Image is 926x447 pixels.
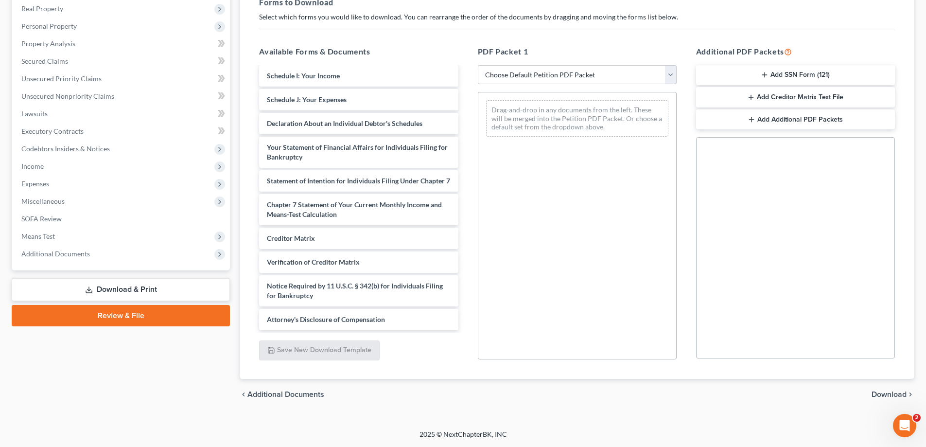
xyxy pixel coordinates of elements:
[14,123,230,140] a: Executory Contracts
[21,250,90,258] span: Additional Documents
[21,74,102,83] span: Unsecured Priority Claims
[14,35,230,53] a: Property Analysis
[14,53,230,70] a: Secured Claims
[267,315,385,323] span: Attorney's Disclosure of Compensation
[267,282,443,300] span: Notice Required by 11 U.S.C. § 342(b) for Individuals Filing for Bankruptcy
[913,414,921,422] span: 2
[21,162,44,170] span: Income
[21,39,75,48] span: Property Analysis
[21,215,62,223] span: SOFA Review
[486,100,668,137] div: Drag-and-drop in any documents from the left. These will be merged into the Petition PDF Packet. ...
[907,391,914,398] i: chevron_right
[21,109,48,118] span: Lawsuits
[872,391,914,398] button: Download chevron_right
[14,88,230,105] a: Unsecured Nonpriority Claims
[12,278,230,301] a: Download & Print
[696,46,895,57] h5: Additional PDF Packets
[872,391,907,398] span: Download
[696,65,895,86] button: Add SSN Form (121)
[12,305,230,326] a: Review & File
[14,70,230,88] a: Unsecured Priority Claims
[21,144,110,153] span: Codebtors Insiders & Notices
[267,119,422,127] span: Declaration About an Individual Debtor's Schedules
[267,258,360,266] span: Verification of Creditor Matrix
[259,340,380,361] button: Save New Download Template
[267,177,450,185] span: Statement of Intention for Individuals Filing Under Chapter 7
[21,22,77,30] span: Personal Property
[14,210,230,228] a: SOFA Review
[14,105,230,123] a: Lawsuits
[259,12,895,22] p: Select which forms you would like to download. You can rearrange the order of the documents by dr...
[267,143,448,161] span: Your Statement of Financial Affairs for Individuals Filing for Bankruptcy
[259,46,458,57] h5: Available Forms & Documents
[21,127,84,135] span: Executory Contracts
[21,4,63,13] span: Real Property
[267,72,340,80] span: Schedule I: Your Income
[478,46,677,57] h5: PDF Packet 1
[240,391,247,398] i: chevron_left
[21,57,68,65] span: Secured Claims
[21,92,114,100] span: Unsecured Nonpriority Claims
[21,197,65,205] span: Miscellaneous
[247,391,324,398] span: Additional Documents
[267,234,315,242] span: Creditor Matrix
[240,391,324,398] a: chevron_left Additional Documents
[696,87,895,107] button: Add Creditor Matrix Text File
[893,414,916,437] iframe: Intercom live chat
[21,179,49,188] span: Expenses
[267,95,347,104] span: Schedule J: Your Expenses
[696,109,895,130] button: Add Additional PDF Packets
[186,429,740,447] div: 2025 © NextChapterBK, INC
[267,200,442,218] span: Chapter 7 Statement of Your Current Monthly Income and Means-Test Calculation
[21,232,55,240] span: Means Test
